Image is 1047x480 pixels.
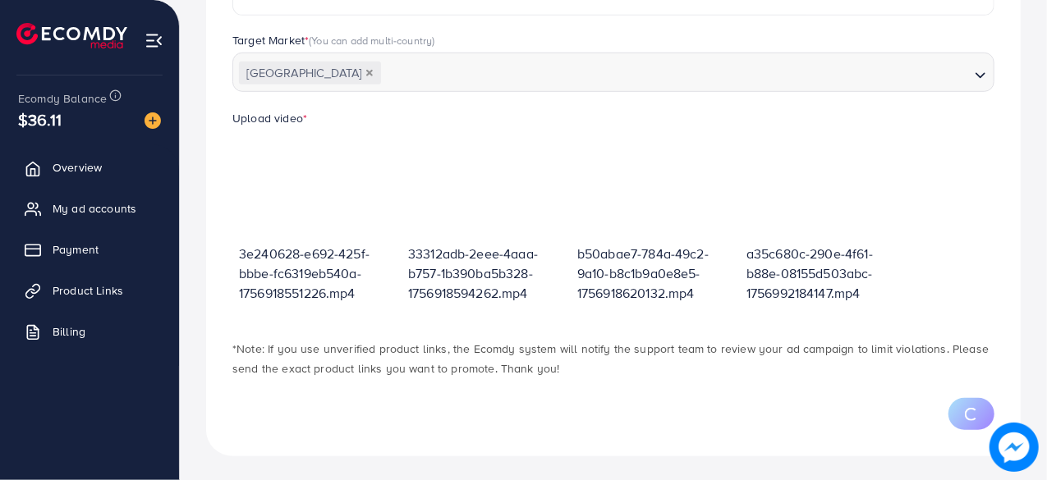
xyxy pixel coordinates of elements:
[990,423,1039,472] img: image
[746,244,902,303] p: a35c680c-290e-4f61-b88e-08155d503abc-1756992184147.mp4
[365,69,374,77] button: Deselect Pakistan
[53,159,102,176] span: Overview
[18,107,62,131] span: $36.11
[232,53,994,92] div: Search for option
[16,23,127,48] img: logo
[12,192,167,225] a: My ad accounts
[577,244,733,303] p: b50abae7-784a-49c2-9a10-b8c1b9a0e8e5-1756918620132.mp4
[309,33,434,48] span: (You can add multi-country)
[239,62,381,85] span: [GEOGRAPHIC_DATA]
[12,274,167,307] a: Product Links
[53,282,123,299] span: Product Links
[12,315,167,348] a: Billing
[12,151,167,184] a: Overview
[53,241,99,258] span: Payment
[239,244,395,303] p: 3e240628-e692-425f-bbbe-fc6319eb540a-1756918551226.mp4
[53,200,136,217] span: My ad accounts
[12,233,167,266] a: Payment
[18,90,107,107] span: Ecomdy Balance
[383,61,968,86] input: Search for option
[145,112,161,129] img: image
[232,110,307,126] label: Upload video
[53,323,85,340] span: Billing
[408,244,564,303] p: 33312adb-2eee-4aaa-b757-1b390ba5b328-1756918594262.mp4
[232,32,435,48] label: Target Market
[232,339,994,378] p: *Note: If you use unverified product links, the Ecomdy system will notify the support team to rev...
[145,31,163,50] img: menu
